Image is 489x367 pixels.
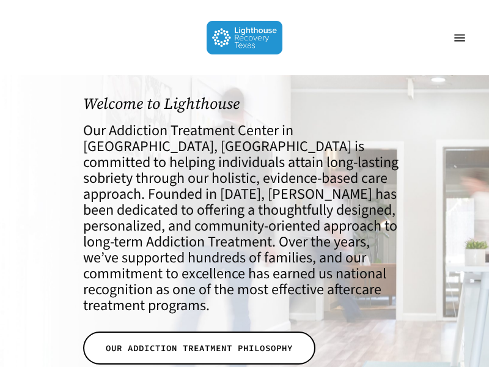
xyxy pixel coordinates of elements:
[447,32,472,44] a: Navigation Menu
[83,332,315,365] a: OUR ADDICTION TREATMENT PHILOSOPHY
[83,123,406,314] h4: Our Addiction Treatment Center in [GEOGRAPHIC_DATA], [GEOGRAPHIC_DATA] is committed to helping in...
[207,21,283,54] img: Lighthouse Recovery Texas
[83,95,406,113] h1: Welcome to Lighthouse
[106,342,293,354] span: OUR ADDICTION TREATMENT PHILOSOPHY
